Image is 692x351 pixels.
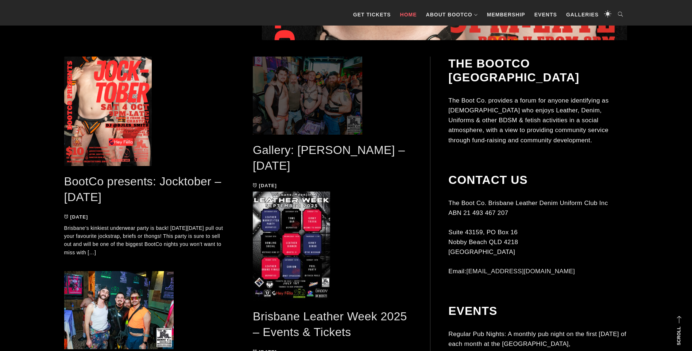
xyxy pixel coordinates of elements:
a: [DATE] [253,183,277,188]
a: Events [531,4,561,26]
a: GET TICKETS [349,4,395,26]
a: About BootCo [422,4,482,26]
a: [DATE] [64,214,88,220]
p: Email: [448,266,628,276]
time: [DATE] [70,214,88,220]
h2: Contact Us [448,173,628,187]
p: The Boot Co. provides a forum for anyone identifying as [DEMOGRAPHIC_DATA] who enjoys Leather, De... [448,96,628,145]
p: The Boot Co. Brisbane Leather Denim Uniform Club Inc ABN 21 493 467 207 [448,198,628,218]
a: [EMAIL_ADDRESS][DOMAIN_NAME] [467,268,575,275]
a: Galleries [563,4,602,26]
p: Brisbane’s kinkiest underwear party is back! [DATE][DATE] pull out your favourite jockstrap, brie... [64,224,224,257]
h2: The BootCo [GEOGRAPHIC_DATA] [448,57,628,85]
h2: Events [448,304,628,318]
a: Brisbane Leather Week 2025 – Events & Tickets [253,310,407,339]
a: Gallery: [PERSON_NAME] – [DATE] [253,143,405,172]
a: Membership [483,4,529,26]
strong: Scroll [676,327,681,345]
a: Home [397,4,421,26]
p: Suite 43159, PO Box 16 Nobby Beach QLD 4218 [GEOGRAPHIC_DATA] [448,227,628,257]
a: BootCo presents: Jocktober – [DATE] [64,175,221,204]
time: [DATE] [259,183,277,188]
